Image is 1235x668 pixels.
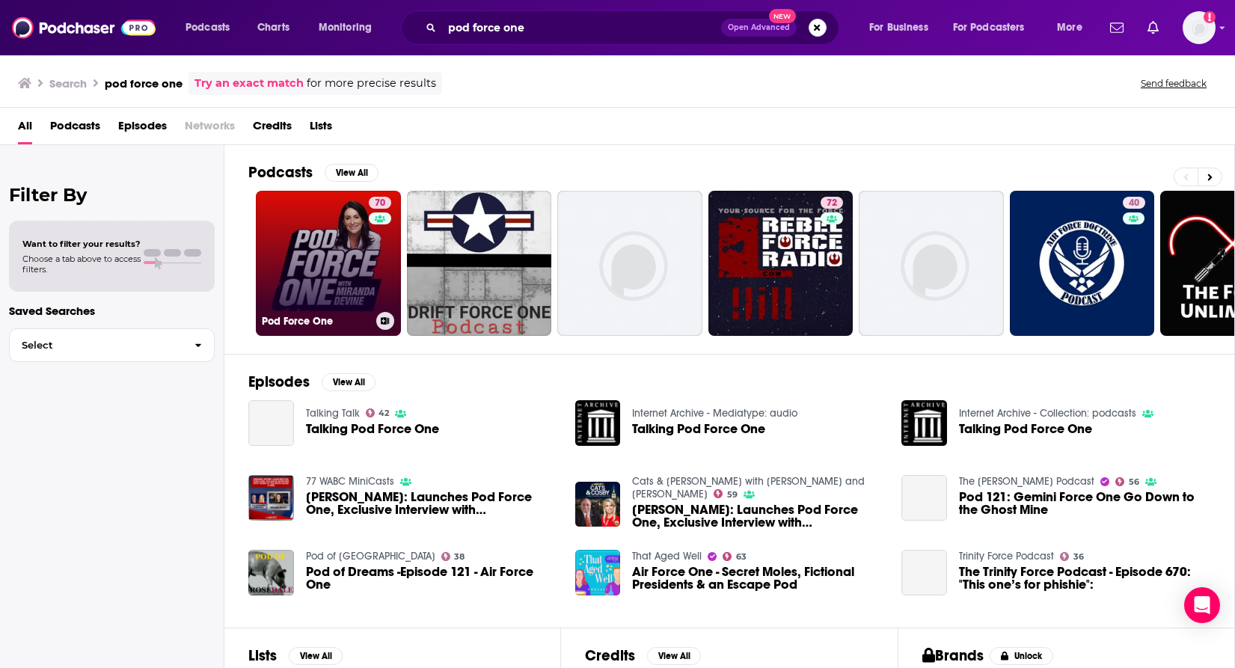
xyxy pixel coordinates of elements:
span: 72 [827,196,837,211]
span: Logged in as bvanderpool [1183,11,1216,44]
img: User Profile [1183,11,1216,44]
a: 70Pod Force One [256,191,401,336]
h2: Filter By [9,184,215,206]
span: Networks [185,114,235,144]
h3: Pod Force One [262,315,370,328]
a: Miranda Devine: Launches Pod Force One, Exclusive Interview with Trump at the White House | 06-11-25 [575,482,621,527]
a: Pod of Dreams -Episode 121 - Air Force One [248,550,294,595]
a: Talking Pod Force One [632,423,765,435]
a: The Gerry Anderson Podcast [959,475,1094,488]
a: Cats & Cosby with John Catsimatidis and Rita Cosby [632,475,865,500]
span: [PERSON_NAME]: Launches Pod Force One, Exclusive Interview with [PERSON_NAME] at the [GEOGRAPHIC_... [632,503,883,529]
span: Charts [257,17,289,38]
button: Open AdvancedNew [721,19,797,37]
a: Lists [310,114,332,144]
a: 70 [369,197,391,209]
img: Podchaser - Follow, Share and Rate Podcasts [12,13,156,42]
span: For Business [869,17,928,38]
a: 40 [1123,197,1145,209]
a: The Trinity Force Podcast - Episode 670: "This one’s for phishie": [901,550,947,595]
a: Talking Pod Force One [248,400,294,446]
img: Talking Pod Force One [575,400,621,446]
a: Credits [253,114,292,144]
span: All [18,114,32,144]
a: That Aged Well [632,550,702,563]
button: Unlock [990,647,1053,665]
h2: Brands [922,646,984,665]
span: Choose a tab above to access filters. [22,254,141,275]
button: open menu [1046,16,1101,40]
a: Talking Talk [306,407,360,420]
a: Trinity Force Podcast [959,550,1054,563]
h2: Credits [585,646,635,665]
span: Talking Pod Force One [959,423,1092,435]
a: 72 [821,197,843,209]
a: Miranda Devine: Launches Pod Force One, Exclusive Interview with Trump at the White House (7 min)... [248,475,294,521]
span: 63 [736,554,747,560]
span: 38 [454,554,465,560]
span: Pod 121: Gemini Force One Go Down to the Ghost Mine [959,491,1210,516]
button: Send feedback [1136,77,1211,90]
a: Miranda Devine: Launches Pod Force One, Exclusive Interview with Trump at the White House | 06-11-25 [632,503,883,529]
a: Pod of Rosedale [306,550,435,563]
a: CreditsView All [585,646,701,665]
span: 59 [727,491,738,498]
span: Podcasts [186,17,230,38]
span: for more precise results [307,75,436,92]
span: Monitoring [319,17,372,38]
span: 36 [1073,554,1084,560]
a: 77 WABC MiniCasts [306,475,394,488]
button: View All [322,373,376,391]
a: Internet Archive - Mediatype: audio [632,407,797,420]
span: 56 [1129,479,1139,485]
a: Show notifications dropdown [1104,15,1130,40]
a: 42 [366,408,390,417]
span: New [769,9,796,23]
span: Open Advanced [728,24,790,31]
a: PodcastsView All [248,163,379,182]
h2: Podcasts [248,163,313,182]
h2: Episodes [248,373,310,391]
a: Pod 121: Gemini Force One Go Down to the Ghost Mine [901,475,947,521]
span: 40 [1129,196,1139,211]
h2: Lists [248,646,277,665]
a: Pod of Dreams -Episode 121 - Air Force One [306,566,557,591]
a: Talking Pod Force One [306,423,439,435]
button: Select [9,328,215,362]
a: Try an exact match [194,75,304,92]
a: The Trinity Force Podcast - Episode 670: "This one’s for phishie": [959,566,1210,591]
span: [PERSON_NAME]: Launches Pod Force One, Exclusive Interview with [PERSON_NAME] at the [GEOGRAPHIC_... [306,491,557,516]
button: open menu [175,16,249,40]
a: Episodes [118,114,167,144]
button: open menu [308,16,391,40]
span: For Podcasters [953,17,1025,38]
a: Miranda Devine: Launches Pod Force One, Exclusive Interview with Trump at the White House (7 min)... [306,491,557,516]
img: Talking Pod Force One [901,400,947,446]
a: Internet Archive - Collection: podcasts [959,407,1136,420]
button: View All [289,647,343,665]
svg: Add a profile image [1204,11,1216,23]
button: Show profile menu [1183,11,1216,44]
span: 70 [375,196,385,211]
h3: pod force one [105,76,183,91]
a: 38 [441,552,465,561]
a: EpisodesView All [248,373,376,391]
a: Air Force One - Secret Moles, Fictional Presidents & an Escape Pod [632,566,883,591]
a: Charts [248,16,298,40]
a: 40 [1010,191,1155,336]
button: open menu [859,16,947,40]
a: Podcasts [50,114,100,144]
span: More [1057,17,1082,38]
span: 42 [379,410,389,417]
div: Open Intercom Messenger [1184,587,1220,623]
p: Saved Searches [9,304,215,318]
